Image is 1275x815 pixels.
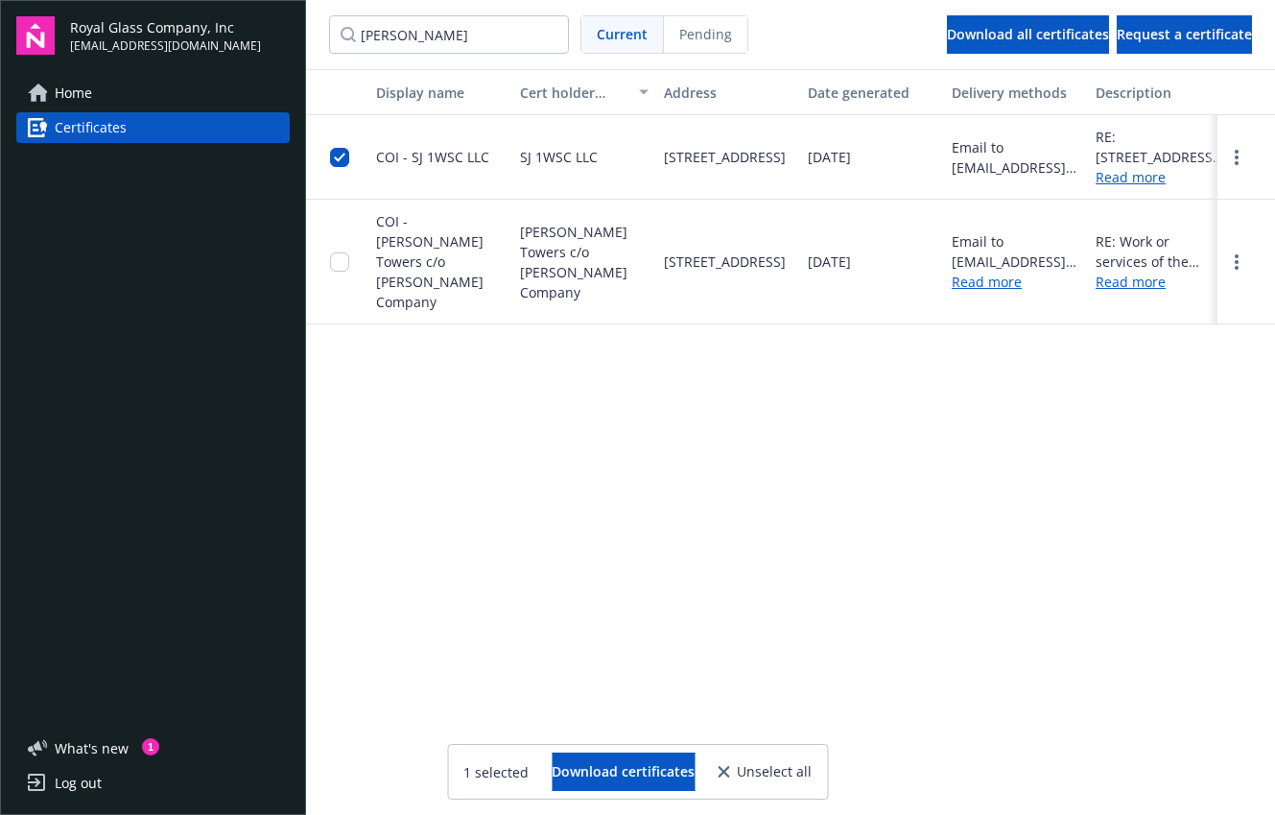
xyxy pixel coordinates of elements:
div: Download all certificates [947,16,1109,53]
span: Home [55,78,92,108]
a: more [1225,251,1248,274]
button: Description [1088,69,1232,115]
button: Request a certificate [1117,15,1252,54]
button: Download all certificates [947,15,1109,54]
button: Display name [368,69,512,115]
button: What's new1 [16,738,159,758]
a: Read more [1096,272,1224,292]
input: Filter certificates... [329,15,569,54]
span: 1 selected [463,762,529,782]
div: Log out [55,768,102,799]
span: Request a certificate [1117,25,1252,43]
span: What ' s new [55,738,129,758]
span: [EMAIL_ADDRESS][DOMAIN_NAME] [70,37,261,55]
span: SJ 1WSC LLC [520,147,598,167]
input: Toggle Row Selected [330,252,349,272]
button: Date generated [800,69,944,115]
div: RE: Work or services of the Named Insured for the Certificate Holder at 990, 1000, 1020, 1050, 10... [1096,231,1224,272]
span: Royal Glass Company, Inc [70,17,261,37]
div: Date generated [808,83,936,103]
span: COI - SJ 1WSC LLC [376,148,489,166]
span: Unselect all [737,765,812,779]
div: 1 [142,738,159,755]
button: Download certificates [552,753,695,791]
span: Download certificates [552,762,695,780]
a: Read more [952,273,1022,291]
button: Cert holder name [512,69,656,115]
a: more [1225,146,1248,169]
img: navigator-logo.svg [16,16,55,55]
div: Email to [EMAIL_ADDRESS][PERSON_NAME][DOMAIN_NAME] [952,231,1080,272]
a: Home [16,78,290,108]
span: [DATE] [808,147,851,167]
span: Current [597,24,648,44]
button: Unselect all [718,753,812,791]
span: COI - [PERSON_NAME] Towers c/o [PERSON_NAME] Company [376,212,484,311]
a: Certificates [16,112,290,143]
div: Cert holder name [520,83,627,103]
span: [STREET_ADDRESS] [664,252,786,272]
div: Address [664,83,792,103]
div: Email to [EMAIL_ADDRESS][PERSON_NAME][DOMAIN_NAME] [952,137,1080,178]
span: Certificates [55,112,127,143]
a: Read more [1096,167,1224,187]
div: RE: [STREET_ADDRESS][PERSON_NAME] SJ 1WSC LLC and [PERSON_NAME] Holdings Inc. dba [PERSON_NAME] C... [1096,127,1224,167]
span: Pending [664,16,747,53]
button: Delivery methods [944,69,1088,115]
span: [STREET_ADDRESS] [664,147,786,167]
div: Display name [376,83,505,103]
span: [PERSON_NAME] Towers c/o [PERSON_NAME] Company [520,222,649,302]
span: Pending [679,24,732,44]
div: Delivery methods [952,83,1080,103]
button: Address [656,69,800,115]
input: Toggle Row Selected [330,148,349,167]
span: [DATE] [808,252,851,272]
div: Description [1096,83,1224,103]
button: Royal Glass Company, Inc[EMAIL_ADDRESS][DOMAIN_NAME] [70,16,290,55]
